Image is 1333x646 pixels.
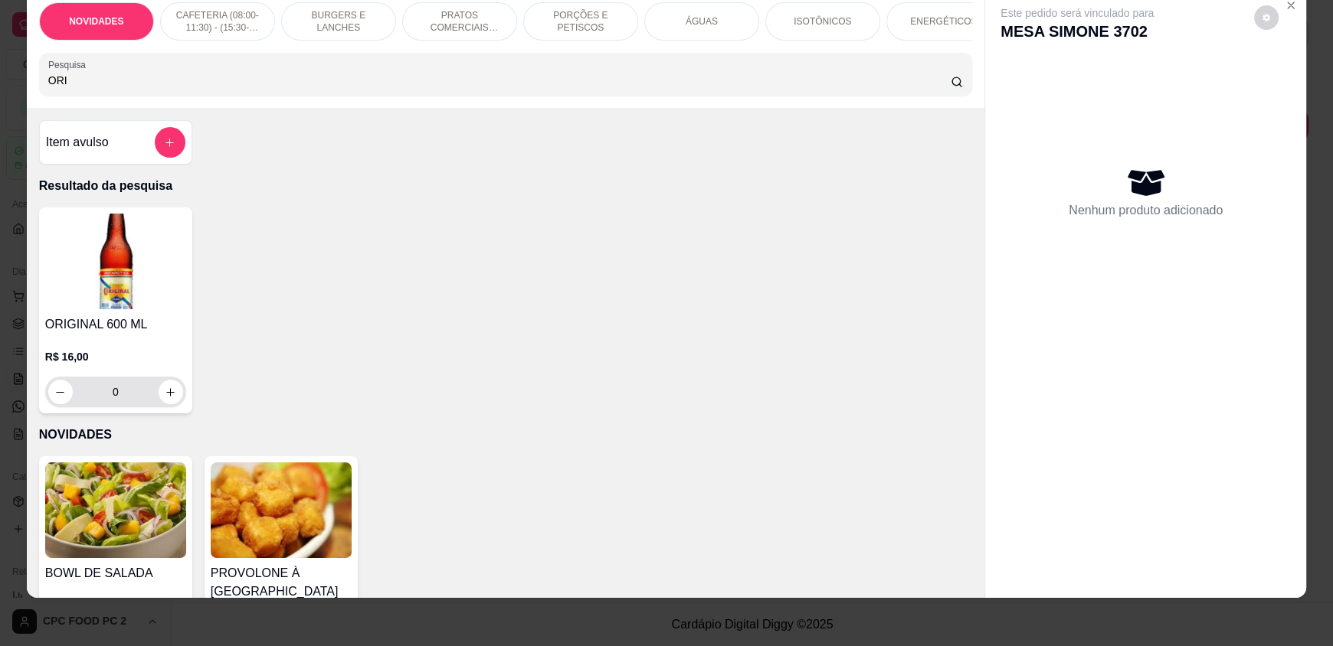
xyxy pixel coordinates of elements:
p: NOVIDADES [69,15,123,28]
img: product-image [45,214,186,309]
p: Nenhum produto adicionado [1069,201,1223,220]
h4: ORIGINAL 600 ML [45,315,186,334]
h4: BOWL DE SALADA [45,564,186,582]
p: BURGERS E LANCHES [294,9,383,34]
p: ÁGUAS [686,15,718,28]
button: increase-product-quantity [159,380,183,404]
p: PORÇÕES E PETISCOS [536,9,625,34]
p: ISOTÔNICOS [794,15,851,28]
p: NOVIDADES [39,426,972,444]
h4: Item avulso [46,133,109,152]
p: MESA SIMONE 3702 [1001,21,1154,42]
p: Este pedido será vinculado para [1001,5,1154,21]
img: product-image [211,462,352,558]
h4: PROVOLONE À [GEOGRAPHIC_DATA] [211,564,352,601]
p: R$ 16,00 [45,349,186,364]
p: Resultado da pesquisa [39,177,972,195]
p: ENERGÉTICOS [910,15,977,28]
p: PRATOS COMERCIAIS (11:30-15:30) [415,9,504,34]
label: Pesquisa [48,58,91,71]
button: add-separate-item [155,127,185,158]
p: CAFETERIA (08:00-11:30) - (15:30-18:00) [173,9,262,34]
button: decrease-product-quantity [1254,5,1279,30]
img: product-image [45,462,186,558]
button: decrease-product-quantity [48,380,73,404]
input: Pesquisa [48,73,951,88]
